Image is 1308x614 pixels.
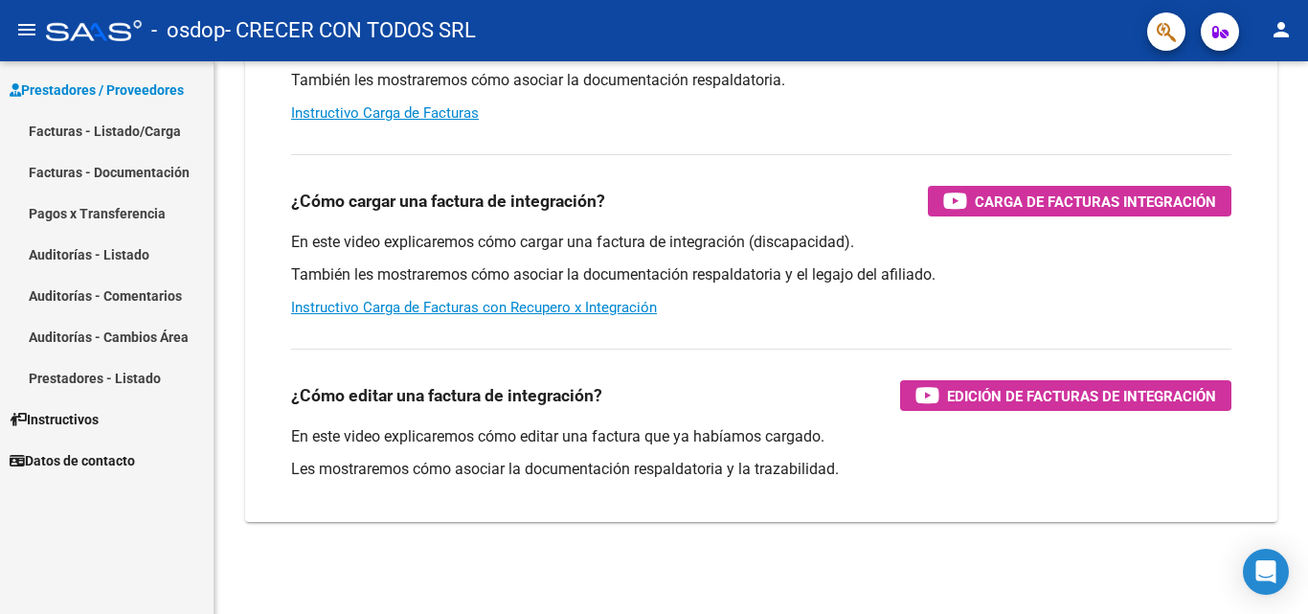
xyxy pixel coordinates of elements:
button: Edición de Facturas de integración [900,380,1231,411]
p: También les mostraremos cómo asociar la documentación respaldatoria y el legajo del afiliado. [291,264,1231,285]
p: También les mostraremos cómo asociar la documentación respaldatoria. [291,70,1231,91]
mat-icon: person [1270,18,1293,41]
h3: ¿Cómo cargar una factura de integración? [291,188,605,215]
span: Carga de Facturas Integración [975,190,1216,214]
span: - osdop [151,10,225,52]
div: Open Intercom Messenger [1243,549,1289,595]
a: Instructivo Carga de Facturas [291,104,479,122]
span: - CRECER CON TODOS SRL [225,10,476,52]
p: Les mostraremos cómo asociar la documentación respaldatoria y la trazabilidad. [291,459,1231,480]
span: Instructivos [10,409,99,430]
a: Instructivo Carga de Facturas con Recupero x Integración [291,299,657,316]
span: Edición de Facturas de integración [947,384,1216,408]
p: En este video explicaremos cómo cargar una factura de integración (discapacidad). [291,232,1231,253]
span: Prestadores / Proveedores [10,80,184,101]
span: Datos de contacto [10,450,135,471]
mat-icon: menu [15,18,38,41]
button: Carga de Facturas Integración [928,186,1231,216]
p: En este video explicaremos cómo editar una factura que ya habíamos cargado. [291,426,1231,447]
h3: ¿Cómo editar una factura de integración? [291,382,602,409]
